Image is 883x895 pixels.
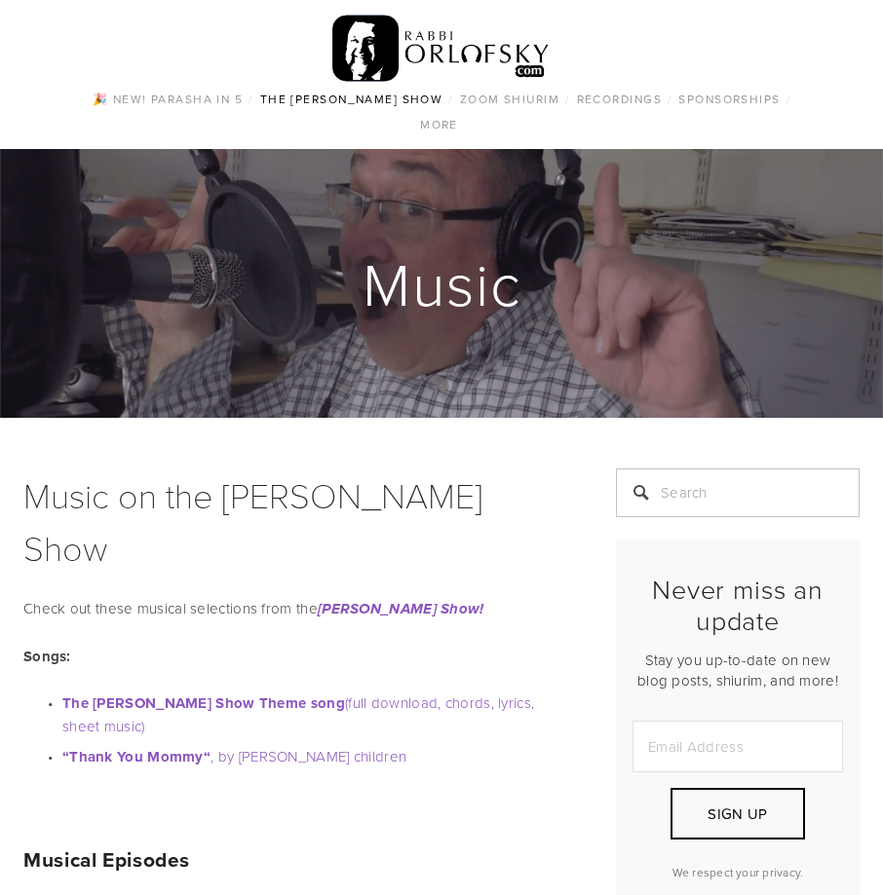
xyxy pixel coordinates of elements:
h1: Music [23,252,862,315]
a: [PERSON_NAME] Show! [318,598,484,618]
span: / [249,91,253,107]
p: We respect your privacy. [633,864,843,880]
a: The [PERSON_NAME] Show [254,87,449,112]
a: The [PERSON_NAME] Show Theme song(full download, chords, lyrics, sheet music) [62,692,539,736]
a: Recordings [571,87,668,112]
p: Stay you up-to-date on new blog posts, shiurim, and more! [633,650,843,690]
button: Sign Up [671,788,805,839]
input: Search [616,468,860,517]
span: / [448,91,453,107]
strong: Songs: [23,646,71,667]
span: Sign Up [708,803,767,824]
span: / [668,91,672,107]
strong: Musical Episodes [23,844,190,875]
a: “Thank You Mommy“, by [PERSON_NAME] children [62,746,406,766]
span: / [565,91,570,107]
a: Sponsorships [672,87,786,112]
p: Check out these musical selections from the [23,597,567,621]
h1: Music on the [PERSON_NAME] Show [23,468,567,574]
em: [PERSON_NAME] Show! [318,601,484,618]
h2: Never miss an update [633,574,843,637]
strong: “Thank You Mommy“ [62,746,211,767]
strong: The [PERSON_NAME] Show Theme song [62,692,345,714]
img: RabbiOrlofsky.com [332,11,550,87]
a: 🎉 NEW! Parasha in 5 [87,87,249,112]
span: / [787,91,791,107]
input: Email Address [633,721,843,772]
a: More [414,112,464,137]
a: Zoom Shiurim [454,87,565,112]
